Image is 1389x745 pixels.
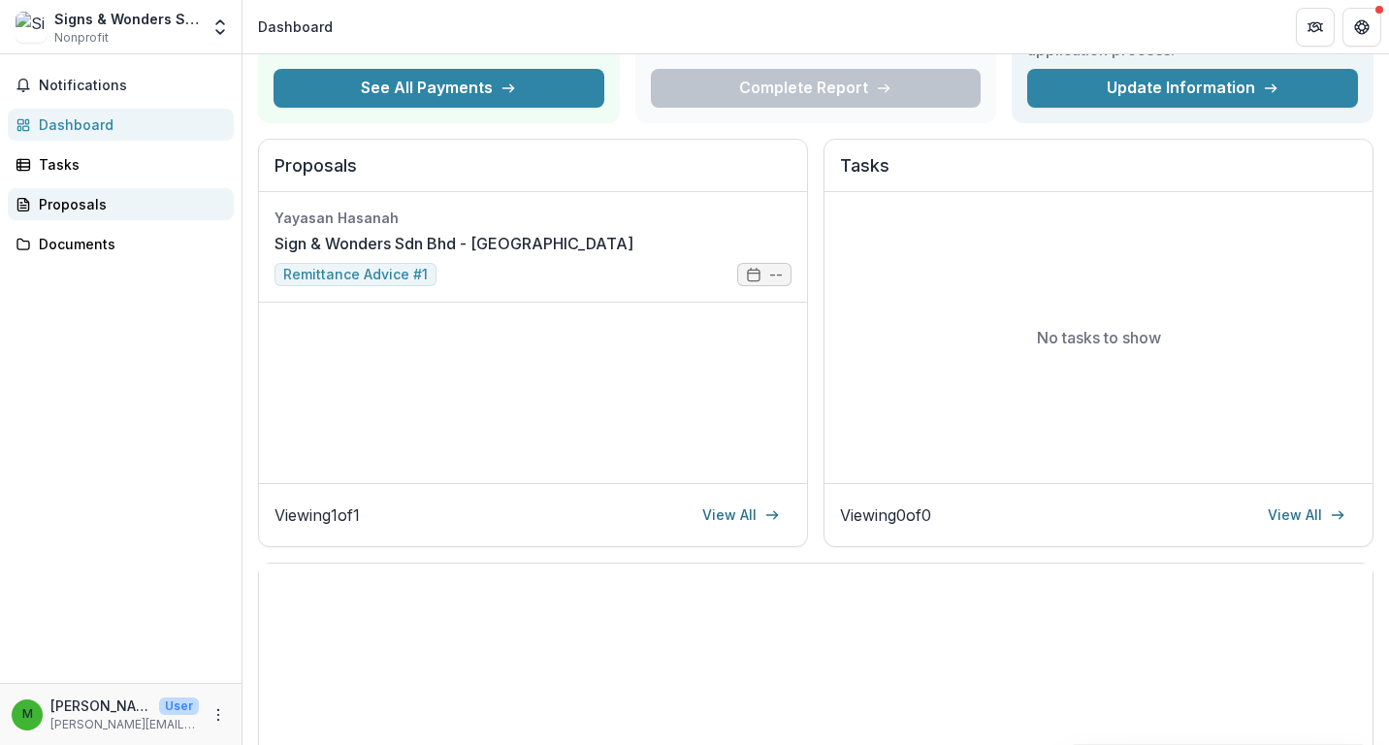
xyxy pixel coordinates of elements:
[1256,500,1357,531] a: View All
[258,16,333,37] div: Dashboard
[8,109,234,141] a: Dashboard
[207,8,234,47] button: Open entity switcher
[1037,326,1161,349] p: No tasks to show
[8,148,234,180] a: Tasks
[691,500,791,531] a: View All
[8,70,234,101] button: Notifications
[159,697,199,715] p: User
[275,503,360,527] p: Viewing 1 of 1
[16,12,47,43] img: Signs & Wonders Sdn Bhd
[840,155,1357,192] h2: Tasks
[39,78,226,94] span: Notifications
[39,114,218,135] div: Dashboard
[274,69,604,108] button: See All Payments
[39,194,218,214] div: Proposals
[1342,8,1381,47] button: Get Help
[54,9,199,29] div: Signs & Wonders Sdn Bhd
[39,234,218,254] div: Documents
[1027,69,1358,108] a: Update Information
[39,154,218,175] div: Tasks
[1296,8,1335,47] button: Partners
[22,708,33,721] div: Michelle
[275,155,791,192] h2: Proposals
[54,29,109,47] span: Nonprofit
[50,696,151,716] p: [PERSON_NAME]
[250,13,340,41] nav: breadcrumb
[275,232,633,255] a: Sign & Wonders Sdn Bhd - [GEOGRAPHIC_DATA]
[8,228,234,260] a: Documents
[50,716,199,733] p: [PERSON_NAME][EMAIL_ADDRESS][DOMAIN_NAME]
[207,703,230,727] button: More
[840,503,931,527] p: Viewing 0 of 0
[8,188,234,220] a: Proposals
